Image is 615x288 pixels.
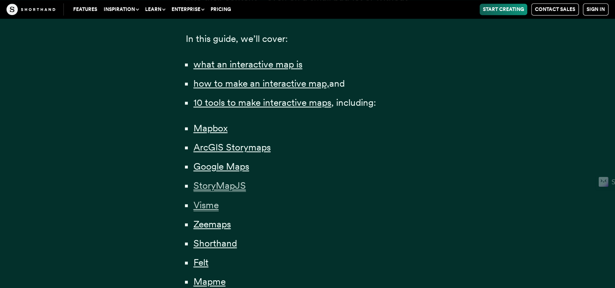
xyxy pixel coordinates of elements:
[193,142,271,153] a: ArcGIS Storymaps
[193,257,209,268] a: Felt
[583,3,608,15] a: Sign in
[168,4,207,15] button: Enterprise
[193,97,331,108] a: 10 tools to make interactive maps
[70,4,100,15] a: Features
[7,4,55,15] img: The Craft
[142,4,168,15] button: Learn
[193,59,302,70] a: what an interactive map is
[186,33,288,44] span: In this guide, we’ll cover:
[329,78,345,89] span: and
[193,199,219,211] span: Visme
[480,4,527,15] a: Start Creating
[193,180,246,191] a: StoryMapJS
[193,238,237,249] a: Shorthand
[193,218,231,230] a: Zeemaps
[193,122,228,134] a: Mapbox
[193,199,219,211] a: Visme
[193,161,249,172] a: Google Maps
[207,4,234,15] a: Pricing
[193,276,226,287] a: Mapme
[331,97,376,108] span: , including:
[193,78,329,89] a: how to make an interactive map,
[531,3,579,15] a: Contact Sales
[100,4,142,15] button: Inspiration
